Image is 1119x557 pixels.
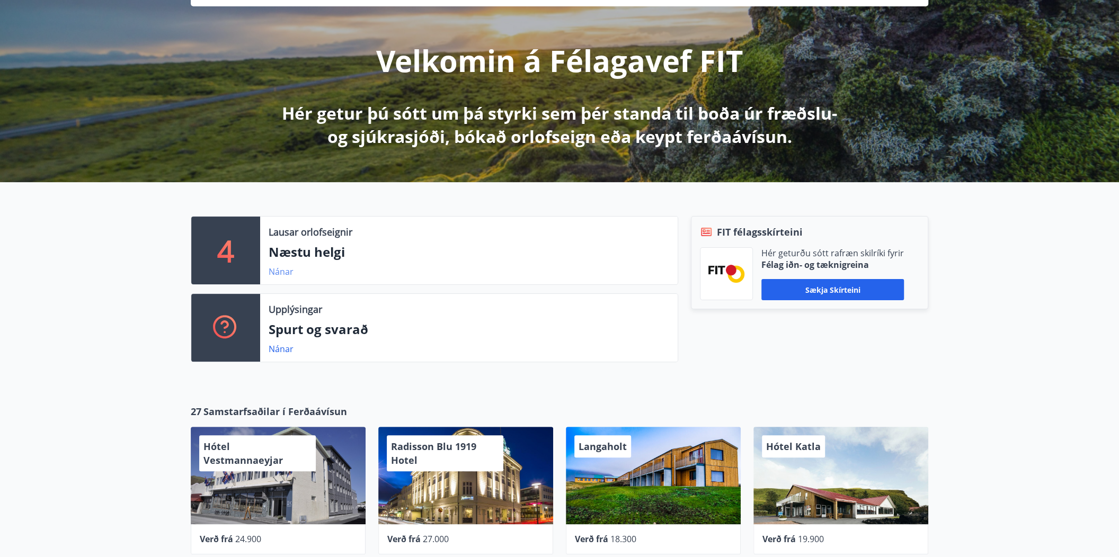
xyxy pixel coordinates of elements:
[376,40,743,80] p: Velkomin á Félagavef FIT
[391,440,476,466] span: Radisson Blu 1919 Hotel
[761,279,904,300] button: Sækja skírteini
[269,320,669,338] p: Spurt og svarað
[798,533,824,545] span: 19.900
[423,533,449,545] span: 27.000
[203,440,283,466] span: Hótel Vestmannaeyjar
[191,405,201,418] span: 27
[269,266,294,277] a: Nánar
[269,243,669,261] p: Næstu helgi
[200,533,233,545] span: Verð frá
[269,225,352,239] p: Lausar orlofseignir
[387,533,421,545] span: Verð frá
[575,533,608,545] span: Verð frá
[217,230,234,271] p: 4
[579,440,627,453] span: Langaholt
[269,343,294,355] a: Nánar
[203,405,347,418] span: Samstarfsaðilar í Ferðaávísun
[610,533,636,545] span: 18.300
[761,247,904,259] p: Hér geturðu sótt rafræn skilríki fyrir
[717,225,803,239] span: FIT félagsskírteini
[269,302,322,316] p: Upplýsingar
[235,533,261,545] span: 24.900
[708,265,744,282] img: FPQVkF9lTnNbbaRSFyT17YYeljoOGk5m51IhT0bO.png
[766,440,821,453] span: Hótel Katla
[762,533,796,545] span: Verð frá
[280,102,839,148] p: Hér getur þú sótt um þá styrki sem þér standa til boða úr fræðslu- og sjúkrasjóði, bókað orlofsei...
[761,259,904,271] p: Félag iðn- og tæknigreina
